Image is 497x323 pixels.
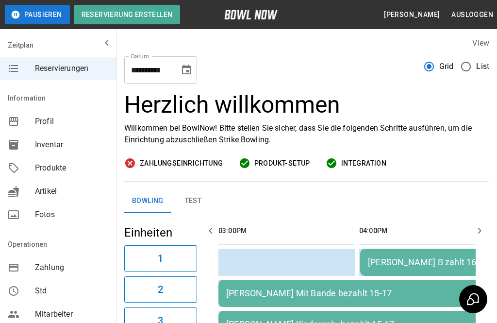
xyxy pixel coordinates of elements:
[140,157,223,170] span: Zahlungseinrichtung
[439,61,454,72] span: Grid
[35,308,109,320] span: Mitarbeiter
[359,217,496,245] th: 04:00PM
[472,38,489,48] label: View
[124,122,489,146] p: Willkommen bei BowlNow! Bitte stellen Sie sicher, dass Sie die folgenden Schritte ausführen, um d...
[124,225,197,240] h5: Einheiten
[380,6,444,24] button: [PERSON_NAME]
[124,276,197,303] button: 2
[74,5,181,24] button: Reservierung erstellen
[5,5,70,24] button: Pausieren
[124,245,197,272] button: 1
[35,285,109,297] span: Std
[35,209,109,221] span: Fotos
[124,91,489,119] h3: Herzlich willkommen
[158,282,163,297] h6: 2
[35,116,109,127] span: Profil
[35,186,109,197] span: Artikel
[226,288,490,298] div: [PERSON_NAME] Mit Bande bezahlt 15-17
[124,189,489,213] div: inventory tabs
[177,60,196,80] button: Choose date, selected date is 21. Aug. 2025
[224,10,278,19] img: logo
[124,189,171,213] button: Bowling
[171,189,215,213] button: test
[158,251,163,266] h6: 1
[35,139,109,151] span: Inventar
[35,63,109,74] span: Reservierungen
[447,6,497,24] button: Ausloggen
[35,162,109,174] span: Produkte
[476,61,489,72] span: List
[254,157,310,170] span: Produkt-Setup
[341,157,386,170] span: Integration
[35,262,109,273] span: Zahlung
[218,217,355,245] th: 03:00PM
